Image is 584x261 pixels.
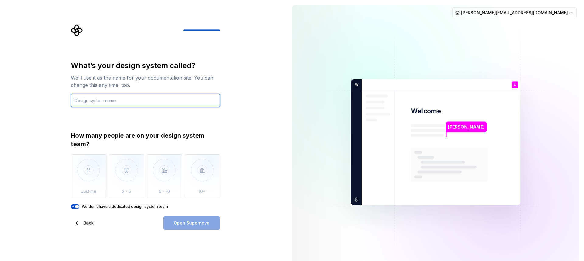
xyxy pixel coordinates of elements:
[71,94,220,107] input: Design system name
[71,74,220,89] div: We’ll use it as the name for your documentation site. You can change this any time, too.
[514,83,516,87] p: G
[83,220,94,226] span: Back
[71,131,220,148] div: How many people are on your design system team?
[448,124,485,130] p: [PERSON_NAME]
[461,10,568,16] span: [PERSON_NAME][EMAIL_ADDRESS][DOMAIN_NAME]
[71,61,220,70] div: What’s your design system called?
[411,107,441,115] p: Welcome
[71,24,83,36] svg: Supernova Logo
[82,204,168,209] label: We don't have a dedicated design system team
[71,216,99,230] button: Back
[353,82,358,88] p: W
[452,7,577,18] button: [PERSON_NAME][EMAIL_ADDRESS][DOMAIN_NAME]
